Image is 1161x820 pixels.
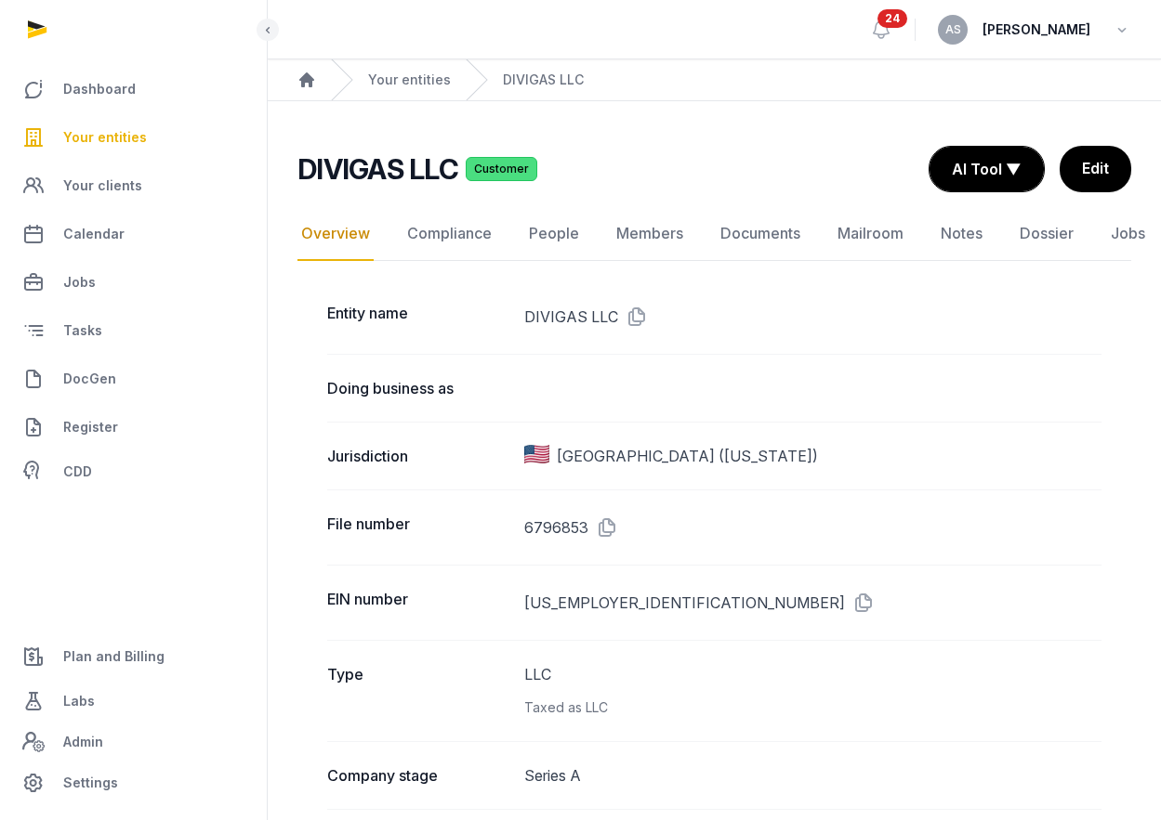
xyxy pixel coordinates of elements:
[1107,207,1149,261] a: Jobs
[15,761,252,805] a: Settings
[1016,207,1077,261] a: Dossier
[834,207,907,261] a: Mailroom
[63,175,142,197] span: Your clients
[15,212,252,256] a: Calendar
[15,115,252,160] a: Your entities
[15,308,252,353] a: Tasks
[524,302,1102,332] dd: DIVIGAS LLC
[15,453,252,490] a: CDD
[466,157,537,181] span: Customer
[15,357,252,401] a: DocGen
[327,663,509,719] dt: Type
[268,59,1161,101] nav: Breadcrumb
[368,71,451,89] a: Your entities
[938,15,968,45] button: AS
[297,207,374,261] a: Overview
[327,377,509,399] dt: Doing business as
[524,663,1102,719] dd: LLC
[327,764,509,787] dt: Company stage
[983,19,1090,41] span: [PERSON_NAME]
[613,207,687,261] a: Members
[63,772,118,794] span: Settings
[717,207,804,261] a: Documents
[557,445,818,467] span: [GEOGRAPHIC_DATA] ([US_STATE])
[327,445,509,467] dt: Jurisdiction
[15,723,252,761] a: Admin
[63,319,102,342] span: Tasks
[524,696,1102,719] div: Taxed as LLC
[327,588,509,618] dt: EIN number
[1060,146,1131,192] a: Edit
[327,513,509,542] dt: File number
[63,271,96,293] span: Jobs
[877,9,907,28] span: 24
[403,207,495,261] a: Compliance
[297,207,1131,261] nav: Tabs
[63,78,136,100] span: Dashboard
[327,302,509,332] dt: Entity name
[63,645,165,668] span: Plan and Billing
[524,588,1102,618] dd: [US_EMPLOYER_IDENTIFICATION_NUMBER]
[63,461,92,483] span: CDD
[63,126,147,149] span: Your entities
[63,416,118,438] span: Register
[15,260,252,305] a: Jobs
[503,71,584,89] a: DIVIGAS LLC
[945,24,961,35] span: AS
[63,731,103,753] span: Admin
[63,690,95,712] span: Labs
[63,223,125,245] span: Calendar
[930,147,1044,191] button: AI Tool ▼
[297,152,458,186] h2: DIVIGAS LLC
[15,679,252,723] a: Labs
[15,634,252,679] a: Plan and Billing
[15,163,252,208] a: Your clients
[524,764,1102,787] dd: Series A
[525,207,583,261] a: People
[524,513,1102,542] dd: 6796853
[15,67,252,111] a: Dashboard
[937,207,986,261] a: Notes
[15,405,252,449] a: Register
[63,368,116,390] span: DocGen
